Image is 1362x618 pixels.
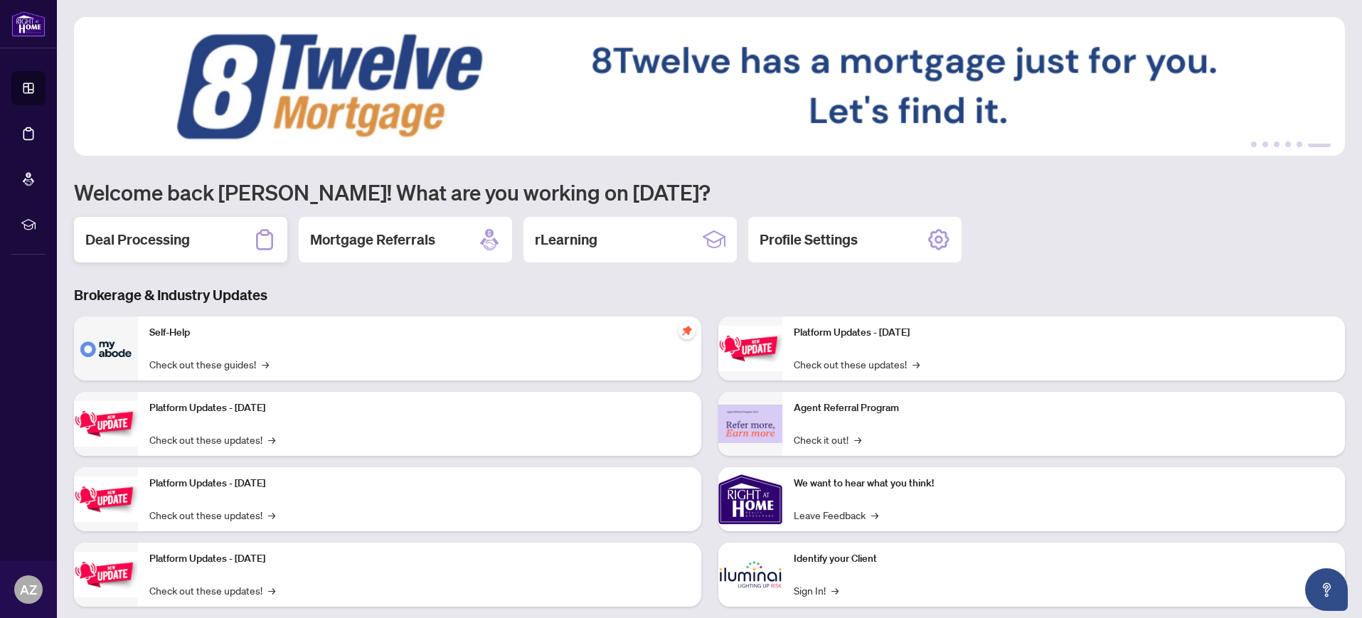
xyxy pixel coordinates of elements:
[718,405,782,444] img: Agent Referral Program
[794,551,1334,567] p: Identify your Client
[149,476,690,491] p: Platform Updates - [DATE]
[718,467,782,531] img: We want to hear what you think!
[262,356,269,372] span: →
[679,322,696,339] span: pushpin
[794,582,839,598] a: Sign In!→
[268,582,275,598] span: →
[149,325,690,341] p: Self-Help
[149,551,690,567] p: Platform Updates - [DATE]
[871,507,878,523] span: →
[74,179,1345,206] h1: Welcome back [PERSON_NAME]! What are you working on [DATE]?
[74,401,138,446] img: Platform Updates - September 16, 2025
[268,432,275,447] span: →
[831,582,839,598] span: →
[149,582,275,598] a: Check out these updates!→
[794,507,878,523] a: Leave Feedback→
[149,400,690,416] p: Platform Updates - [DATE]
[74,316,138,380] img: Self-Help
[718,543,782,607] img: Identify your Client
[1274,142,1279,147] button: 3
[854,432,861,447] span: →
[149,356,269,372] a: Check out these guides!→
[1251,142,1257,147] button: 1
[11,11,46,37] img: logo
[1285,142,1291,147] button: 4
[535,230,597,250] h2: rLearning
[794,432,861,447] a: Check it out!→
[85,230,190,250] h2: Deal Processing
[794,356,920,372] a: Check out these updates!→
[1297,142,1302,147] button: 5
[20,580,37,600] span: AZ
[74,552,138,597] img: Platform Updates - July 8, 2025
[913,356,920,372] span: →
[760,230,858,250] h2: Profile Settings
[1305,568,1348,611] button: Open asap
[268,507,275,523] span: →
[1308,142,1331,147] button: 6
[794,476,1334,491] p: We want to hear what you think!
[74,285,1345,305] h3: Brokerage & Industry Updates
[718,326,782,371] img: Platform Updates - June 23, 2025
[794,325,1334,341] p: Platform Updates - [DATE]
[149,507,275,523] a: Check out these updates!→
[1262,142,1268,147] button: 2
[149,432,275,447] a: Check out these updates!→
[74,17,1345,156] img: Slide 5
[310,230,435,250] h2: Mortgage Referrals
[74,476,138,521] img: Platform Updates - July 21, 2025
[794,400,1334,416] p: Agent Referral Program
